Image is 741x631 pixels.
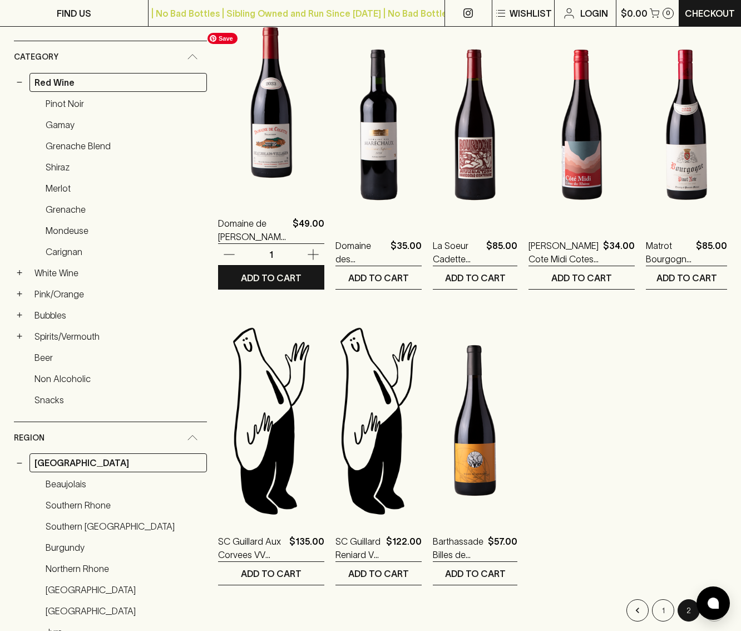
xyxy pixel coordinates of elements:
p: ADD TO CART [241,567,302,580]
button: ADD TO CART [646,266,727,289]
p: 0 [666,10,670,16]
a: Southern Rhone [41,496,207,515]
button: Go to previous page [626,599,649,622]
button: ADD TO CART [335,266,422,289]
p: ADD TO CART [348,271,409,285]
p: $135.00 [289,535,324,561]
a: Non Alcoholic [29,369,207,388]
img: Domaine de Collette Gamay 2023 [218,5,324,200]
nav: pagination navigation [218,599,727,622]
a: Mondeuse [41,221,207,240]
p: ADD TO CART [445,271,506,285]
a: Beaujolais [41,475,207,493]
p: ADD TO CART [656,271,717,285]
img: Blackhearts & Sparrows Man [335,323,422,518]
p: Checkout [685,7,735,20]
a: Beer [29,348,207,367]
p: $49.00 [293,217,324,243]
img: Blackhearts & Sparrows Man [218,323,324,518]
p: FIND US [57,7,91,20]
a: Gamay [41,115,207,134]
button: ADD TO CART [433,562,517,585]
p: $34.00 [603,239,635,266]
a: Carignan [41,242,207,261]
button: + [14,288,25,300]
p: 1 [258,248,285,261]
button: + [14,310,25,321]
a: Northern Rhone [41,559,207,578]
a: Southern [GEOGRAPHIC_DATA] [41,517,207,536]
img: Matrot Bourgogne Rouge 2022 [646,27,727,222]
a: Barthassade Billes de Grenache 2023 [433,535,483,561]
p: $35.00 [391,239,422,266]
p: $0.00 [621,7,648,20]
img: Domaine des Marecheaux Bordeaux Superior Merlot Blend 2023 [335,27,422,222]
p: ADD TO CART [551,271,612,285]
a: Merlot [41,179,207,198]
img: Bruno Lafon Cote Midi Cotes du Rhone 2023 [528,27,635,222]
a: Red Wine [29,73,207,92]
button: ADD TO CART [335,562,422,585]
a: Shiraz [41,158,207,177]
p: $85.00 [696,239,727,266]
a: Domaine de [PERSON_NAME] 2023 [218,217,288,243]
p: ADD TO CART [241,271,302,285]
a: Domaine des Marecheaux Bordeaux Superior Merlot Blend 2023 [335,239,386,266]
a: Snacks [29,390,207,409]
span: Region [14,431,45,445]
span: Save [208,33,238,44]
div: Category [14,41,207,73]
a: Spirits/Vermouth [29,327,207,346]
img: La Soeur Cadette Bourgogne Rouge 2023 [433,27,517,222]
img: bubble-icon [708,598,719,609]
a: [GEOGRAPHIC_DATA] [41,601,207,620]
p: Wishlist [510,7,552,20]
button: + [14,267,25,278]
a: White Wine [29,263,207,282]
a: Burgundy [41,538,207,557]
p: $122.00 [386,535,422,561]
img: Barthassade Billes de Grenache 2023 [433,323,517,518]
a: Grenache Blend [41,136,207,155]
a: Grenache [41,200,207,219]
button: ADD TO CART [218,562,324,585]
a: [GEOGRAPHIC_DATA] [29,453,207,472]
a: Bubbles [29,306,207,325]
p: ADD TO CART [445,567,506,580]
a: SC Guillard Aux Corvees VV Gevrey Chambertin 2023 [218,535,285,561]
p: $85.00 [486,239,517,266]
button: − [14,457,25,468]
button: − [14,77,25,88]
div: Region [14,422,207,454]
a: [GEOGRAPHIC_DATA] [41,580,207,599]
button: ADD TO CART [433,266,517,289]
span: Category [14,50,58,64]
p: ADD TO CART [348,567,409,580]
a: Pink/Orange [29,285,207,304]
p: $57.00 [488,535,517,561]
a: La Soeur Cadette Bourgogne Rouge 2023 [433,239,482,266]
button: Go to page 1 [652,599,674,622]
button: ADD TO CART [528,266,635,289]
a: SC Guillard Reniard VV Gevrey Chambertin 2023 [335,535,382,561]
button: ADD TO CART [218,266,324,289]
a: Pinot Noir [41,94,207,113]
p: Login [580,7,608,20]
a: [PERSON_NAME] Cote Midi Cotes du Rhone 2023 [528,239,599,266]
a: Matrot Bourgogne Rouge 2022 [646,239,691,266]
button: page 2 [678,599,700,622]
button: + [14,331,25,342]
